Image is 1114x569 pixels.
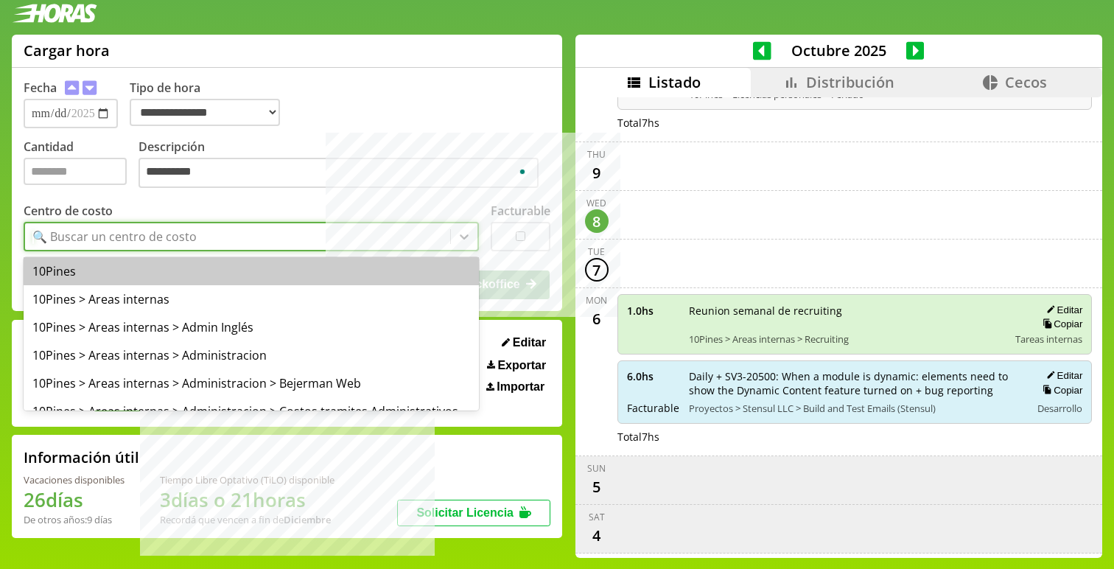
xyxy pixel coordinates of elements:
[24,257,479,285] div: 10Pines
[585,523,609,547] div: 4
[806,72,894,92] span: Distribución
[24,341,479,369] div: 10Pines > Areas internas > Administracion
[497,359,546,372] span: Exportar
[689,304,1006,318] span: Reunion semanal de recruiting
[130,80,292,128] label: Tipo de hora
[1037,402,1082,415] span: Desarrollo
[397,500,550,526] button: Solicitar Licencia
[24,139,139,192] label: Cantidad
[617,430,1093,444] div: Total 7 hs
[689,369,1021,397] span: Daily + SV3-20500: When a module is dynamic: elements need to show the Dynamic Content feature tu...
[587,148,606,161] div: Thu
[491,203,550,219] label: Facturable
[585,258,609,282] div: 7
[617,116,1093,130] div: Total 7 hs
[284,513,331,526] b: Diciembre
[24,397,479,425] div: 10Pines > Areas internas > Administracion > Costos tramites Administrativos
[513,336,546,349] span: Editar
[483,358,550,373] button: Exportar
[627,401,679,415] span: Facturable
[1038,318,1082,330] button: Copiar
[1005,72,1047,92] span: Cecos
[24,473,125,486] div: Vacaciones disponibles
[24,513,125,526] div: De otros años: 9 días
[24,285,479,313] div: 10Pines > Areas internas
[24,158,127,185] input: Cantidad
[575,97,1102,556] div: scrollable content
[585,475,609,498] div: 5
[589,511,605,523] div: Sat
[497,380,544,394] span: Importar
[585,209,609,233] div: 8
[12,4,97,23] img: logotipo
[648,72,701,92] span: Listado
[627,369,679,383] span: 6.0 hs
[771,41,906,60] span: Octubre 2025
[24,369,479,397] div: 10Pines > Areas internas > Administracion > Bejerman Web
[587,462,606,475] div: Sun
[689,332,1006,346] span: 10Pines > Areas internas > Recruiting
[24,41,110,60] h1: Cargar hora
[130,99,280,126] select: Tipo de hora
[24,80,57,96] label: Fecha
[586,294,607,307] div: Mon
[1042,369,1082,382] button: Editar
[689,402,1021,415] span: Proyectos > Stensul LLC > Build and Test Emails (Stensul)
[139,139,550,192] label: Descripción
[586,197,606,209] div: Wed
[24,447,139,467] h2: Información útil
[24,313,479,341] div: 10Pines > Areas internas > Admin Inglés
[32,228,197,245] div: 🔍 Buscar un centro de costo
[139,158,539,189] textarea: To enrich screen reader interactions, please activate Accessibility in Grammarly extension settings
[24,486,125,513] h1: 26 días
[1015,332,1082,346] span: Tareas internas
[627,304,679,318] span: 1.0 hs
[1042,304,1082,316] button: Editar
[588,245,605,258] div: Tue
[416,506,514,519] span: Solicitar Licencia
[497,335,550,350] button: Editar
[1038,384,1082,397] button: Copiar
[160,473,334,486] div: Tiempo Libre Optativo (TiLO) disponible
[585,307,609,330] div: 6
[24,203,113,219] label: Centro de costo
[160,486,334,513] h1: 3 días o 21 horas
[160,513,334,526] div: Recordá que vencen a fin de
[585,161,609,184] div: 9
